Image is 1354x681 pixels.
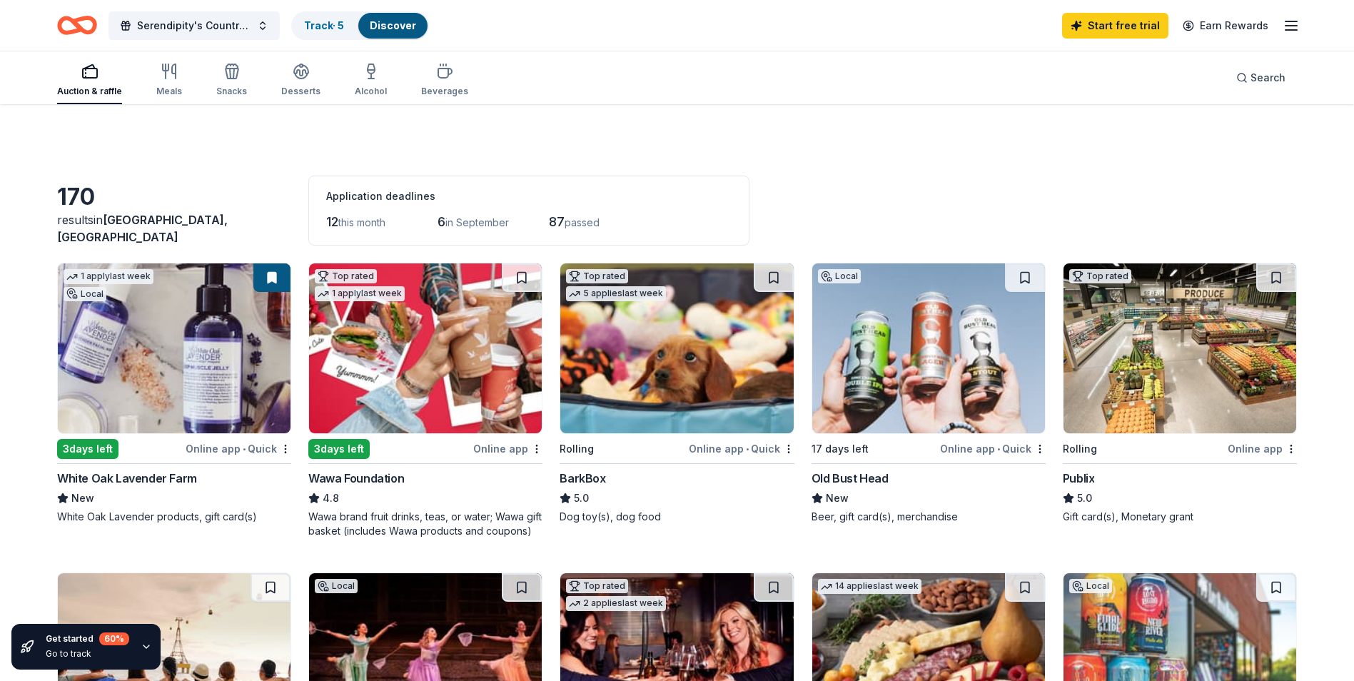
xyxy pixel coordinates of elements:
span: 87 [549,214,565,229]
span: passed [565,216,600,228]
div: Meals [156,86,182,97]
span: 6 [438,214,445,229]
img: Image for Old Bust Head [812,263,1045,433]
div: Desserts [281,86,320,97]
a: Start free trial [1062,13,1168,39]
div: Rolling [560,440,594,458]
button: Track· 5Discover [291,11,429,40]
button: Snacks [216,57,247,104]
div: Get started [46,632,129,645]
div: Top rated [566,269,628,283]
div: 17 days left [812,440,869,458]
div: Wawa brand fruit drinks, teas, or water; Wawa gift basket (includes Wawa products and coupons) [308,510,542,538]
img: Image for BarkBox [560,263,793,433]
div: Old Bust Head [812,470,889,487]
div: Publix [1063,470,1095,487]
span: 5.0 [574,490,589,507]
span: 5.0 [1077,490,1092,507]
div: Application deadlines [326,188,732,205]
div: Local [315,579,358,593]
a: Discover [370,19,416,31]
div: Wawa Foundation [308,470,404,487]
a: Image for Wawa FoundationTop rated1 applylast week3days leftOnline appWawa Foundation4.8Wawa bran... [308,263,542,538]
span: Serendipity's Country Gala [137,17,251,34]
div: 60 % [99,632,129,645]
div: 2 applies last week [566,596,666,611]
div: 3 days left [308,439,370,459]
div: Beverages [421,86,468,97]
button: Meals [156,57,182,104]
div: BarkBox [560,470,605,487]
a: Image for Old Bust HeadLocal17 days leftOnline app•QuickOld Bust HeadNewBeer, gift card(s), merch... [812,263,1046,524]
div: Online app [473,440,542,458]
span: 12 [326,214,338,229]
button: Search [1225,64,1297,92]
a: Image for White Oak Lavender Farm1 applylast weekLocal3days leftOnline app•QuickWhite Oak Lavende... [57,263,291,524]
div: Beer, gift card(s), merchandise [812,510,1046,524]
div: 1 apply last week [315,286,405,301]
div: Online app Quick [689,440,794,458]
div: Online app [1228,440,1297,458]
div: 14 applies last week [818,579,921,594]
a: Image for PublixTop ratedRollingOnline appPublix5.0Gift card(s), Monetary grant [1063,263,1297,524]
a: Image for BarkBoxTop rated5 applieslast weekRollingOnline app•QuickBarkBox5.0Dog toy(s), dog food [560,263,794,524]
span: in [57,213,228,244]
div: Rolling [1063,440,1097,458]
div: White Oak Lavender Farm [57,470,197,487]
a: Home [57,9,97,42]
img: Image for Publix [1064,263,1296,433]
span: New [71,490,94,507]
span: 4.8 [323,490,339,507]
span: • [243,443,246,455]
div: Online app Quick [940,440,1046,458]
div: Snacks [216,86,247,97]
span: in September [445,216,509,228]
button: Auction & raffle [57,57,122,104]
button: Alcohol [355,57,387,104]
span: • [997,443,1000,455]
span: New [826,490,849,507]
div: results [57,211,291,246]
button: Serendipity's Country Gala [108,11,280,40]
div: Top rated [315,269,377,283]
div: Top rated [1069,269,1131,283]
div: Alcohol [355,86,387,97]
span: • [746,443,749,455]
div: White Oak Lavender products, gift card(s) [57,510,291,524]
div: Online app Quick [186,440,291,458]
span: this month [338,216,385,228]
img: Image for Wawa Foundation [309,263,542,433]
button: Desserts [281,57,320,104]
div: Go to track [46,648,129,660]
span: [GEOGRAPHIC_DATA], [GEOGRAPHIC_DATA] [57,213,228,244]
div: Dog toy(s), dog food [560,510,794,524]
div: Top rated [566,579,628,593]
button: Beverages [421,57,468,104]
div: Gift card(s), Monetary grant [1063,510,1297,524]
div: Auction & raffle [57,86,122,97]
div: Local [1069,579,1112,593]
div: Local [818,269,861,283]
a: Earn Rewards [1174,13,1277,39]
a: Track· 5 [304,19,344,31]
img: Image for White Oak Lavender Farm [58,263,290,433]
div: 3 days left [57,439,118,459]
span: Search [1251,69,1285,86]
div: Local [64,287,106,301]
div: 170 [57,183,291,211]
div: 1 apply last week [64,269,153,284]
div: 5 applies last week [566,286,666,301]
